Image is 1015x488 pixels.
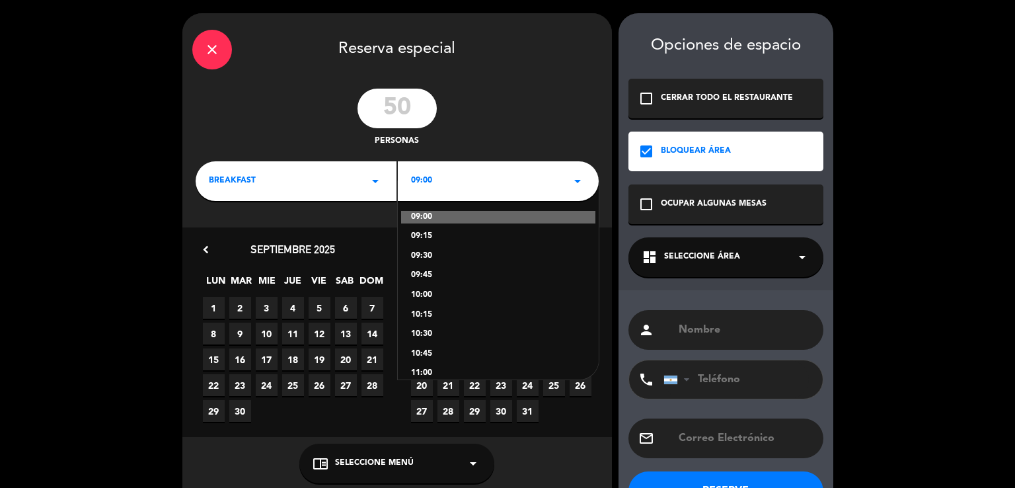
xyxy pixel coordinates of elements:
[335,323,357,345] span: 13
[229,400,251,422] span: 30
[359,273,381,295] span: DOM
[282,273,304,295] span: JUE
[309,348,330,370] span: 19
[677,429,813,448] input: Correo Electrónico
[335,348,357,370] span: 20
[203,400,225,422] span: 29
[411,400,433,422] span: 27
[308,273,330,295] span: VIE
[282,323,304,345] span: 11
[638,322,654,338] i: person
[256,297,278,319] span: 3
[490,400,512,422] span: 30
[411,175,432,188] span: 09:00
[465,456,481,471] i: arrow_drop_down
[256,348,278,370] span: 17
[411,348,585,361] div: 10:45
[361,348,383,370] span: 21
[664,361,695,398] div: Argentina: +54
[411,289,585,302] div: 10:00
[642,249,658,265] i: dashboard
[256,273,278,295] span: MIE
[543,374,565,396] span: 25
[256,374,278,396] span: 24
[570,374,591,396] span: 26
[256,323,278,345] span: 10
[282,297,304,319] span: 4
[411,269,585,282] div: 09:45
[250,243,335,256] span: septiembre 2025
[357,89,437,128] input: 0
[664,251,740,264] span: Seleccione Área
[411,309,585,322] div: 10:15
[334,273,356,295] span: SAB
[663,360,809,399] input: Teléfono
[203,374,225,396] span: 22
[464,374,486,396] span: 22
[661,198,767,211] div: OCUPAR ALGUNAS MESAS
[335,374,357,396] span: 27
[182,13,612,82] div: Reserva especial
[199,243,213,257] i: chevron_left
[411,230,585,243] div: 09:15
[361,297,383,319] span: 7
[229,348,251,370] span: 16
[229,323,251,345] span: 9
[661,145,731,158] div: BLOQUEAR ÁREA
[638,143,654,159] i: check_box
[517,400,539,422] span: 31
[361,374,383,396] span: 28
[309,374,330,396] span: 26
[204,42,220,58] i: close
[411,328,585,341] div: 10:30
[411,367,585,380] div: 11:00
[628,36,823,56] div: Opciones de espacio
[209,175,256,188] span: BREAKFAST
[361,323,383,345] span: 14
[794,249,810,265] i: arrow_drop_down
[437,374,459,396] span: 21
[411,250,585,263] div: 09:30
[401,211,595,224] div: 09:00
[375,135,419,148] span: personas
[205,273,227,295] span: LUN
[638,91,654,106] i: check_box_outline_blank
[367,173,383,189] i: arrow_drop_down
[229,297,251,319] span: 2
[638,372,654,387] i: phone
[203,297,225,319] span: 1
[661,92,793,105] div: CERRAR TODO EL RESTAURANTE
[638,430,654,446] i: email
[313,456,328,471] i: chrome_reader_mode
[231,273,252,295] span: MAR
[335,457,414,470] span: Seleccione Menú
[335,297,357,319] span: 6
[309,323,330,345] span: 12
[570,173,585,189] i: arrow_drop_down
[411,374,433,396] span: 20
[464,400,486,422] span: 29
[229,374,251,396] span: 23
[490,374,512,396] span: 23
[203,348,225,370] span: 15
[282,374,304,396] span: 25
[517,374,539,396] span: 24
[203,323,225,345] span: 8
[282,348,304,370] span: 18
[309,297,330,319] span: 5
[437,400,459,422] span: 28
[677,321,813,339] input: Nombre
[638,196,654,212] i: check_box_outline_blank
